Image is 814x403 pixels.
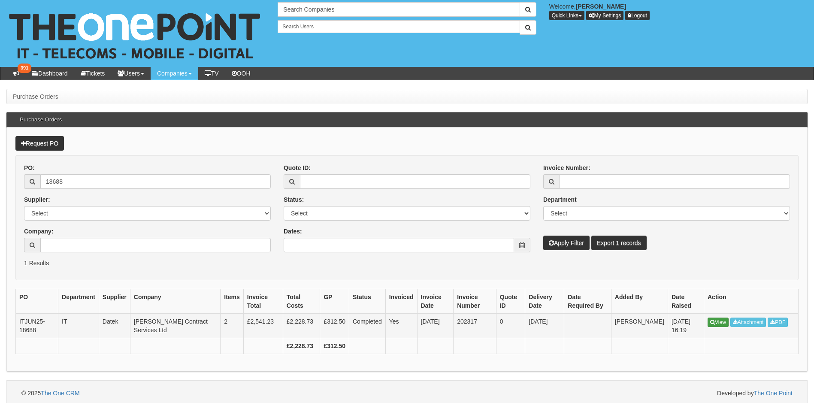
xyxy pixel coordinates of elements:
a: OOH [225,67,257,80]
th: Invoice Date [417,289,454,314]
h3: Purchase Orders [15,112,66,127]
label: Invoice Number: [543,164,590,172]
a: PDF [768,318,788,327]
td: Datek [99,314,130,338]
div: Welcome, [543,2,814,20]
td: [DATE] [417,314,454,338]
li: Purchase Orders [13,92,58,101]
th: Added By [611,289,668,314]
td: £2,228.73 [283,314,320,338]
a: Attachment [730,318,766,327]
a: Companies [151,67,198,80]
th: Items [221,289,244,314]
label: Quote ID: [284,164,311,172]
label: Company: [24,227,53,236]
th: £312.50 [320,338,349,354]
td: [PERSON_NAME] [611,314,668,338]
td: IT [58,314,99,338]
span: Developed by [717,389,793,397]
a: Dashboard [26,67,74,80]
a: TV [198,67,225,80]
a: View [708,318,729,327]
td: £312.50 [320,314,349,338]
button: Apply Filter [543,236,590,250]
th: Department [58,289,99,314]
label: Status: [284,195,304,204]
td: Completed [349,314,386,338]
th: Invoice Total [243,289,283,314]
th: Action [704,289,799,314]
input: Search Users [278,20,520,33]
label: Department [543,195,577,204]
th: £2,228.73 [283,338,320,354]
th: Supplier [99,289,130,314]
a: My Settings [586,11,624,20]
td: [DATE] 16:19 [668,314,704,338]
button: Quick Links [549,11,584,20]
input: Search Companies [278,2,520,17]
th: Date Required By [564,289,611,314]
label: PO: [24,164,35,172]
a: Export 1 records [591,236,647,250]
td: £2,541.23 [243,314,283,338]
b: [PERSON_NAME] [576,3,626,10]
th: Company [130,289,220,314]
p: 1 Results [24,259,790,267]
th: Quote ID [496,289,525,314]
a: Tickets [74,67,112,80]
td: 2 [221,314,244,338]
td: ITJUN25-18688 [16,314,58,338]
th: PO [16,289,58,314]
th: Total Costs [283,289,320,314]
label: Dates: [284,227,302,236]
td: 0 [496,314,525,338]
td: Yes [385,314,417,338]
a: Logout [625,11,650,20]
th: Date Raised [668,289,704,314]
td: 202317 [454,314,496,338]
th: Invoiced [385,289,417,314]
td: [PERSON_NAME] Contract Services Ltd [130,314,220,338]
span: © 2025 [21,390,80,397]
a: Request PO [15,136,64,151]
label: Supplier: [24,195,50,204]
td: [DATE] [525,314,564,338]
th: Delivery Date [525,289,564,314]
a: The One Point [754,390,793,397]
a: Users [111,67,151,80]
a: The One CRM [41,390,79,397]
th: Invoice Number [454,289,496,314]
span: 391 [18,64,31,73]
th: Status [349,289,386,314]
th: GP [320,289,349,314]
